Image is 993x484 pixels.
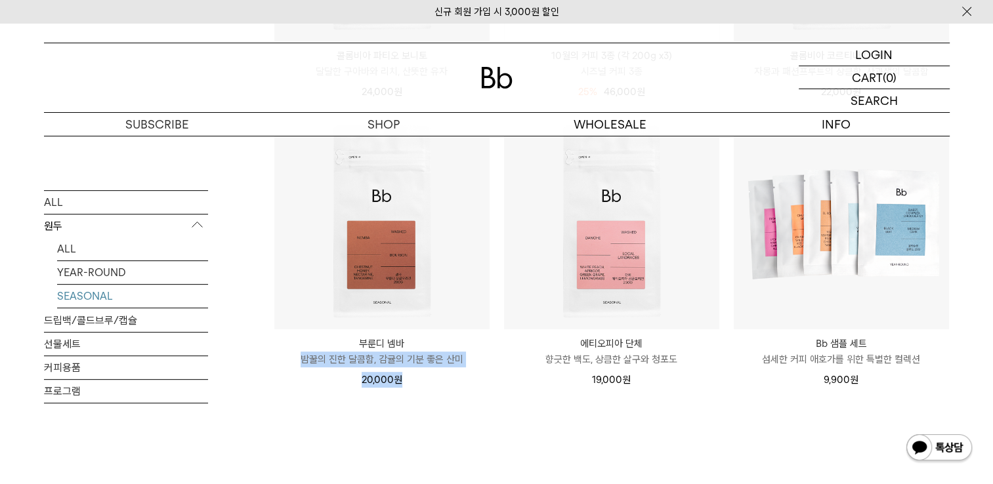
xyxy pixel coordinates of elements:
p: SEARCH [851,89,898,112]
a: ALL [44,191,208,214]
span: 19,000 [592,374,631,386]
p: 원두 [44,214,208,238]
img: 로고 [481,67,513,89]
img: Bb 샘플 세트 [734,114,949,329]
a: 신규 회원 가입 시 3,000원 할인 [434,6,559,18]
p: 밤꿀의 진한 달콤함, 감귤의 기분 좋은 산미 [274,352,490,367]
a: 에티오피아 단체 향긋한 백도, 상큼한 살구와 청포도 [504,336,719,367]
p: INFO [723,113,950,136]
a: CART (0) [799,66,950,89]
a: 드립백/콜드브루/캡슐 [44,309,208,332]
a: 프로그램 [44,380,208,403]
a: 선물세트 [44,333,208,355]
a: SUBSCRIBE [44,113,270,136]
img: 부룬디 넴바 [274,114,490,329]
p: 향긋한 백도, 상큼한 살구와 청포도 [504,352,719,367]
a: LOGIN [799,43,950,66]
p: WHOLESALE [497,113,723,136]
p: (0) [883,66,897,89]
a: ALL [57,237,208,260]
span: 20,000 [362,374,402,386]
span: 원 [850,374,858,386]
img: 카카오톡 채널 1:1 채팅 버튼 [905,433,973,464]
a: YEAR-ROUND [57,261,208,284]
a: Bb 샘플 세트 섬세한 커피 애호가를 위한 특별한 컬렉션 [734,336,949,367]
p: CART [852,66,883,89]
span: 9,900 [824,374,858,386]
a: 부룬디 넴바 밤꿀의 진한 달콤함, 감귤의 기분 좋은 산미 [274,336,490,367]
img: 에티오피아 단체 [504,114,719,329]
a: SEASONAL [57,285,208,308]
span: 원 [394,374,402,386]
a: SHOP [270,113,497,136]
p: Bb 샘플 세트 [734,336,949,352]
p: 에티오피아 단체 [504,336,719,352]
p: 부룬디 넴바 [274,336,490,352]
a: 커피용품 [44,356,208,379]
p: 섬세한 커피 애호가를 위한 특별한 컬렉션 [734,352,949,367]
p: LOGIN [855,43,893,66]
span: 원 [622,374,631,386]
